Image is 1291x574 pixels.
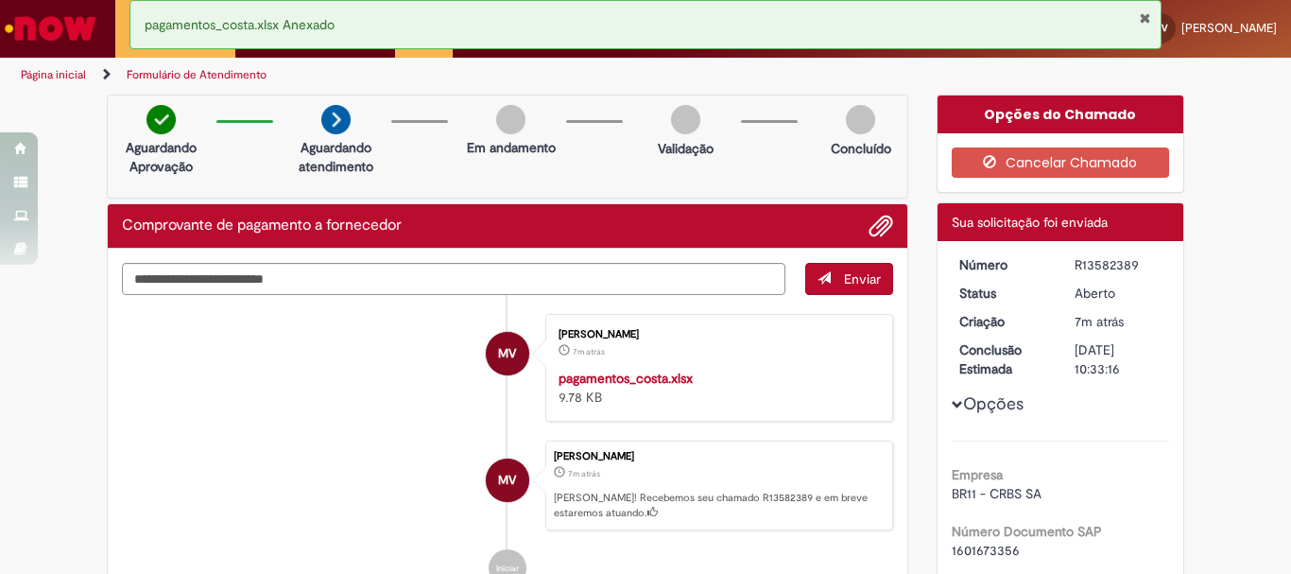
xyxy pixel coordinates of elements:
img: ServiceNow [2,9,99,47]
span: MV [498,331,516,376]
a: Página inicial [21,67,86,82]
button: Fechar Notificação [1139,10,1151,26]
a: Formulário de Atendimento [127,67,267,82]
div: [PERSON_NAME] [554,451,883,462]
div: 9.78 KB [559,369,873,407]
div: Aberto [1075,284,1162,303]
button: Cancelar Chamado [952,148,1170,178]
li: Maria Fernanda Brandao Vinholis [122,441,893,531]
div: Opções do Chamado [938,96,1184,133]
span: 1601673356 [952,542,1020,559]
ul: Trilhas de página [14,58,847,93]
dt: Status [945,284,1061,303]
span: 7m atrás [573,346,605,357]
span: BR11 - CRBS SA [952,485,1041,502]
p: Aguardando atendimento [290,138,382,176]
p: Em andamento [467,138,556,157]
div: R13582389 [1075,255,1162,274]
img: arrow-next.png [321,105,351,134]
span: 7m atrás [568,468,600,479]
dt: Criação [945,312,1061,331]
dt: Número [945,255,1061,274]
div: Maria Fernanda Brandao Vinholis [486,459,529,502]
dt: Conclusão Estimada [945,340,1061,378]
div: [DATE] 10:33:16 [1075,340,1162,378]
button: Adicionar anexos [869,214,893,238]
img: check-circle-green.png [146,105,176,134]
span: Enviar [844,270,881,287]
div: Maria Fernanda Brandao Vinholis [486,332,529,375]
p: [PERSON_NAME]! Recebemos seu chamado R13582389 e em breve estaremos atuando. [554,491,883,520]
div: 30/09/2025 15:33:13 [1075,312,1162,331]
span: MV [498,458,516,503]
span: [PERSON_NAME] [1181,20,1277,36]
textarea: Digite sua mensagem aqui... [122,263,785,295]
h2: Comprovante de pagamento a fornecedor Histórico de tíquete [122,217,402,235]
span: pagamentos_costa.xlsx Anexado [145,16,335,33]
time: 30/09/2025 15:33:12 [573,346,605,357]
b: Número Documento SAP [952,523,1102,540]
img: img-circle-grey.png [846,105,875,134]
b: Empresa [952,466,1003,483]
img: img-circle-grey.png [496,105,525,134]
span: 7m atrás [1075,313,1124,330]
time: 30/09/2025 15:33:13 [568,468,600,479]
button: Enviar [805,263,893,295]
img: img-circle-grey.png [671,105,700,134]
time: 30/09/2025 15:33:13 [1075,313,1124,330]
p: Concluído [831,139,891,158]
a: pagamentos_costa.xlsx [559,370,693,387]
div: [PERSON_NAME] [559,329,873,340]
p: Validação [658,139,714,158]
p: Aguardando Aprovação [115,138,207,176]
span: Sua solicitação foi enviada [952,214,1108,231]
